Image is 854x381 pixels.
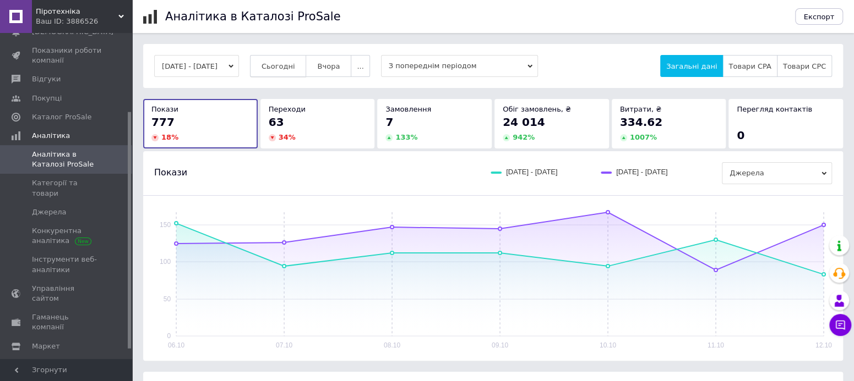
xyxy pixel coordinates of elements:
span: 63 [269,115,284,129]
button: Експорт [795,8,844,25]
h1: Аналітика в Каталозі ProSale [165,10,340,23]
span: Вчора [317,62,340,70]
button: ... [351,55,369,77]
button: Сьогодні [250,55,307,77]
text: 08.10 [384,341,400,349]
span: 7 [385,115,393,129]
span: Експорт [804,13,835,21]
text: 0 [167,332,171,340]
span: Каталог ProSale [32,112,91,122]
span: Покупці [32,93,62,103]
span: 334.62 [620,115,662,129]
button: Товари CPA [722,55,777,77]
button: [DATE] - [DATE] [154,55,239,77]
button: Товари CPC [777,55,832,77]
span: Категорії та товари [32,178,102,198]
span: Маркет [32,341,60,351]
button: Загальні дані [660,55,723,77]
span: Гаманець компанії [32,312,102,332]
text: 09.10 [492,341,508,349]
span: Товари CPA [728,62,771,70]
span: 1007 % [630,133,657,141]
span: Відгуки [32,74,61,84]
span: Товари CPC [783,62,826,70]
span: Конкурентна аналітика [32,226,102,246]
span: Загальні дані [666,62,717,70]
span: Піротехніка [36,7,118,16]
span: Джерела [722,162,832,184]
text: 11.10 [708,341,724,349]
button: Чат з покупцем [829,314,851,336]
span: 24 014 [503,115,545,129]
span: Обіг замовлень, ₴ [503,105,571,113]
button: Вчора [306,55,351,77]
span: 942 % [513,133,535,141]
span: З попереднім періодом [381,55,538,77]
div: Ваш ID: 3886526 [36,16,132,26]
span: Покази [151,105,178,113]
span: 777 [151,115,175,129]
text: 12.10 [815,341,832,349]
span: Перегляд контактів [737,105,812,113]
span: Покази [154,167,187,179]
span: 133 % [395,133,417,141]
span: Аналітика [32,131,70,141]
text: 10.10 [600,341,616,349]
text: 150 [160,221,171,229]
span: Джерела [32,207,66,217]
span: 0 [737,129,744,142]
text: 50 [164,295,171,303]
span: Витрати, ₴ [620,105,662,113]
span: Управління сайтом [32,284,102,303]
span: Показники роботи компанії [32,46,102,65]
text: 100 [160,258,171,266]
span: Сьогодні [262,62,295,70]
span: ... [357,62,363,70]
span: Замовлення [385,105,431,113]
span: 34 % [279,133,296,141]
text: 06.10 [168,341,184,349]
span: Переходи [269,105,306,113]
text: 07.10 [276,341,292,349]
span: 18 % [161,133,178,141]
span: Інструменти веб-аналітики [32,255,102,274]
span: Аналітика в Каталозі ProSale [32,150,102,169]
